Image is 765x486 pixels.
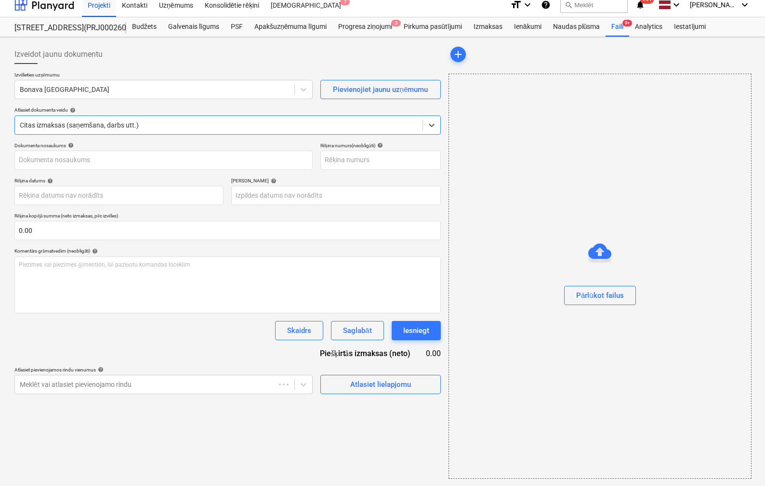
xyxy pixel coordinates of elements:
[126,17,162,37] a: Budžets
[690,1,738,9] span: [PERSON_NAME]
[14,107,441,113] div: Atlasiet dokumenta veidu
[547,17,606,37] a: Naudas plūsma
[269,178,277,184] span: help
[231,178,440,184] div: [PERSON_NAME]
[275,321,323,340] button: Skaidrs
[14,213,441,221] p: Rēķina kopējā summa (neto izmaksas, pēc izvēles)
[565,1,572,9] span: search
[320,142,441,149] div: Rēķina numurs (neobligāti)
[68,107,76,113] span: help
[508,17,547,37] a: Ienākumi
[90,248,98,254] span: help
[162,17,225,37] a: Galvenais līgums
[14,142,313,149] div: Dokumenta nosaukums
[66,142,74,148] span: help
[452,49,464,60] span: add
[622,20,632,26] span: 9+
[45,178,53,184] span: help
[398,17,468,37] a: Pirkuma pasūtījumi
[225,17,249,37] a: PSF
[717,440,765,486] iframe: Chat Widget
[426,348,441,359] div: 0.00
[606,17,629,37] div: Faili
[629,17,668,37] a: Analytics
[320,151,441,170] input: Rēķina numurs
[343,324,371,337] div: Saglabāt
[14,23,115,33] div: [STREET_ADDRESS](PRJ0002600) 2601946
[14,367,313,373] div: Atlasiet pievienojamos rindu vienumus
[14,221,441,240] input: Rēķina kopējā summa (neto izmaksas, pēc izvēles)
[333,83,428,96] div: Pievienojiet jaunu uzņēmumu
[468,17,508,37] a: Izmaksas
[14,151,313,170] input: Dokumenta nosaukums
[391,20,401,26] span: 3
[14,49,103,60] span: Izveidot jaunu dokumentu
[332,17,398,37] div: Progresa ziņojumi
[287,324,311,337] div: Skaidrs
[350,378,411,391] div: Atlasiet lielapjomu
[320,80,441,99] button: Pievienojiet jaunu uzņēmumu
[668,17,712,37] a: Iestatījumi
[448,74,752,479] div: Pārlūkot failus
[403,324,429,337] div: Iesniegt
[576,289,624,302] div: Pārlūkot failus
[231,186,440,205] input: Izpildes datums nav norādīts
[96,367,104,372] span: help
[332,17,398,37] a: Progresa ziņojumi3
[375,142,383,148] span: help
[392,321,441,340] button: Iesniegt
[14,248,441,254] div: Komentārs grāmatvedim (neobligāti)
[312,348,425,359] div: Piešķirtās izmaksas (neto)
[14,186,224,205] input: Rēķina datums nav norādīts
[249,17,332,37] a: Apakšuzņēmuma līgumi
[564,286,636,305] button: Pārlūkot failus
[14,178,224,184] div: Rēķina datums
[331,321,383,340] button: Saglabāt
[14,72,313,80] p: Izvēlieties uzņēmumu
[320,375,441,394] button: Atlasiet lielapjomu
[606,17,629,37] a: Faili9+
